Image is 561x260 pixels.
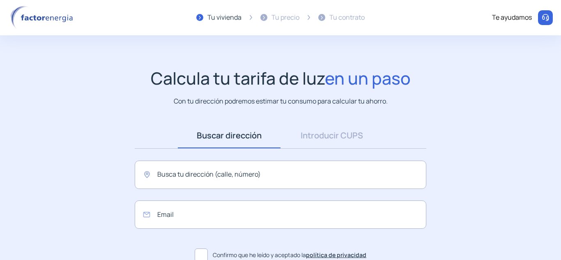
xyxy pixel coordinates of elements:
div: Te ayudamos [492,12,532,23]
div: Tu precio [271,12,299,23]
span: en un paso [325,67,411,90]
div: Tu vivienda [207,12,241,23]
a: Introducir CUPS [280,123,383,148]
a: Buscar dirección [178,123,280,148]
p: Con tu dirección podremos estimar tu consumo para calcular tu ahorro. [174,96,388,106]
img: logo factor [8,6,78,30]
span: Confirmo que he leído y aceptado la [213,251,366,260]
a: política de privacidad [306,251,366,259]
h1: Calcula tu tarifa de luz [151,68,411,88]
img: llamar [541,14,550,22]
div: Tu contrato [329,12,365,23]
